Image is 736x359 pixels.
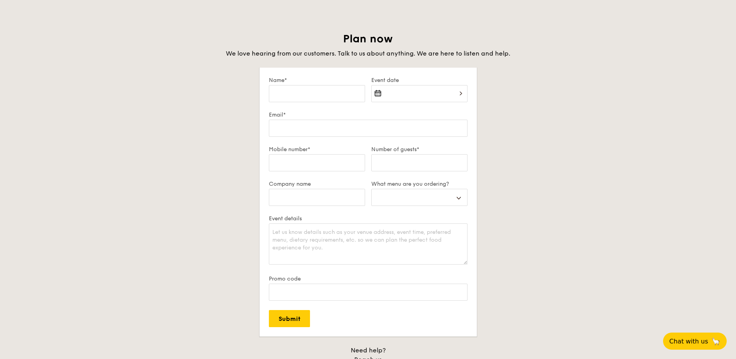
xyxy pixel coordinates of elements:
button: Chat with us🦙 [663,333,727,350]
label: Event date [371,77,468,84]
span: Chat with us [669,338,708,345]
span: We love hearing from our customers. Talk to us about anything. We are here to listen and help. [226,50,510,57]
label: Promo code [269,275,468,282]
textarea: Let us know details such as your venue address, event time, preferred menu, dietary requirements,... [269,223,468,265]
label: Event details [269,215,468,222]
label: Email* [269,112,468,118]
span: Plan now [343,32,393,45]
input: Submit [269,310,310,327]
label: Number of guests* [371,146,468,153]
label: Name* [269,77,365,84]
label: Company name [269,181,365,187]
label: What menu are you ordering? [371,181,468,187]
label: Mobile number* [269,146,365,153]
span: 🦙 [711,337,720,346]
